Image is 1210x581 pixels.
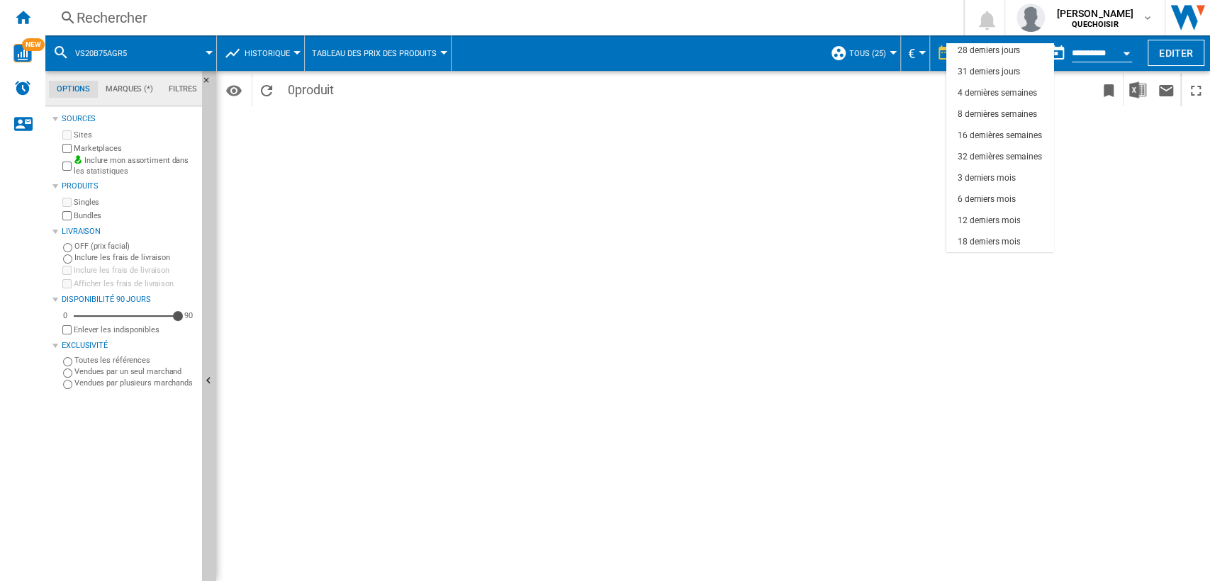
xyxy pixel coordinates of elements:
[958,215,1020,227] div: 12 derniers mois
[958,236,1020,248] div: 18 derniers mois
[958,193,1016,205] div: 6 derniers mois
[958,87,1037,99] div: 4 dernières semaines
[958,151,1042,163] div: 32 dernières semaines
[958,45,1020,57] div: 28 derniers jours
[958,172,1016,184] div: 3 derniers mois
[958,108,1037,120] div: 8 dernières semaines
[958,66,1020,78] div: 31 derniers jours
[958,130,1042,142] div: 16 dernières semaines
